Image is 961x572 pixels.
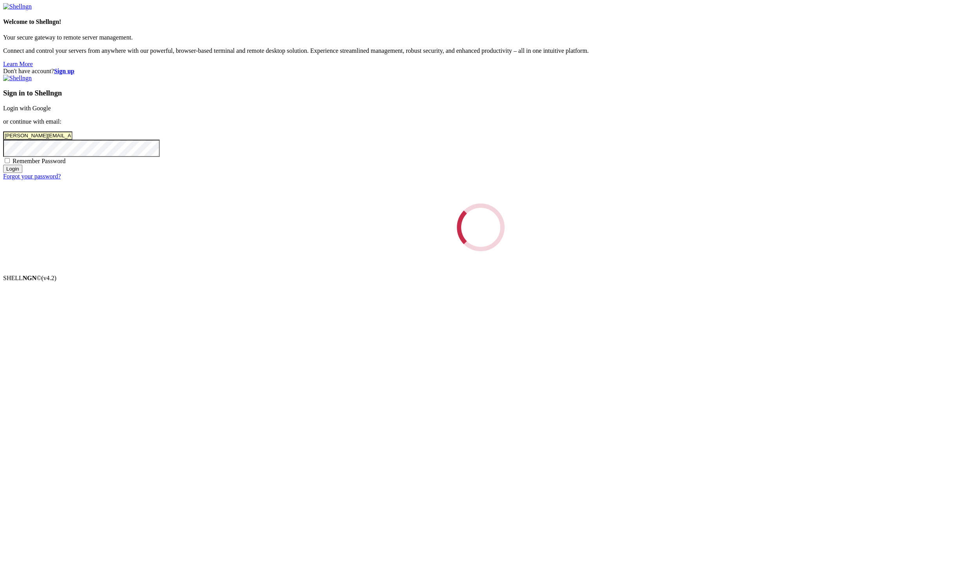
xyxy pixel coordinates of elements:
[3,173,61,180] a: Forgot your password?
[3,275,56,281] span: SHELL ©
[3,118,958,125] p: or continue with email:
[3,68,958,75] div: Don't have account?
[3,89,958,97] h3: Sign in to Shellngn
[3,18,958,25] h4: Welcome to Shellngn!
[3,3,32,10] img: Shellngn
[54,68,74,74] a: Sign up
[3,47,958,54] p: Connect and control your servers from anywhere with our powerful, browser-based terminal and remo...
[3,105,51,112] a: Login with Google
[3,75,32,82] img: Shellngn
[3,34,958,41] p: Your secure gateway to remote server management.
[447,194,514,261] div: Loading...
[23,275,37,281] b: NGN
[3,165,22,173] input: Login
[41,275,57,281] span: 4.2.0
[13,158,66,164] span: Remember Password
[3,61,33,67] a: Learn More
[5,158,10,163] input: Remember Password
[3,131,72,140] input: Email address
